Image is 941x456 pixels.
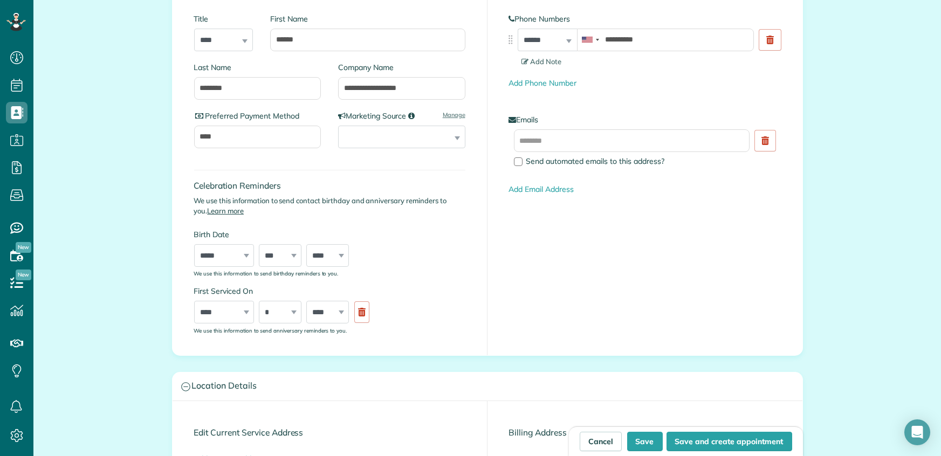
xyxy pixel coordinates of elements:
[207,206,244,215] a: Learn more
[505,34,516,45] img: drag_indicator-119b368615184ecde3eda3c64c821f6cf29d3e2b97b89ee44bc31753036683e5.png
[578,29,602,51] div: United States: +1
[194,270,339,277] sub: We use this information to send birthday reminders to you.
[16,242,31,253] span: New
[509,114,781,125] label: Emails
[270,13,465,24] label: First Name
[194,110,321,121] label: Preferred Payment Method
[522,57,562,66] span: Add Note
[194,62,321,73] label: Last Name
[194,286,375,296] label: First Serviced On
[194,181,465,190] h4: Celebration Reminders
[526,156,665,166] span: Send automated emails to this address?
[443,110,465,119] a: Manage
[16,270,31,280] span: New
[338,62,465,73] label: Company Name
[509,184,574,194] a: Add Email Address
[194,327,347,334] sub: We use this information to send anniversary reminders to you.
[627,432,663,451] button: Save
[194,428,465,437] h4: Edit Current Service Address
[509,428,781,437] h4: Billing Address
[580,432,622,451] a: Cancel
[194,229,375,240] label: Birth Date
[194,13,253,24] label: Title
[338,110,465,121] label: Marketing Source
[194,196,465,216] p: We use this information to send contact birthday and anniversary reminders to you.
[173,372,802,400] a: Location Details
[667,432,792,451] button: Save and create appointment
[509,78,576,88] a: Add Phone Number
[509,13,781,24] label: Phone Numbers
[904,419,930,445] div: Open Intercom Messenger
